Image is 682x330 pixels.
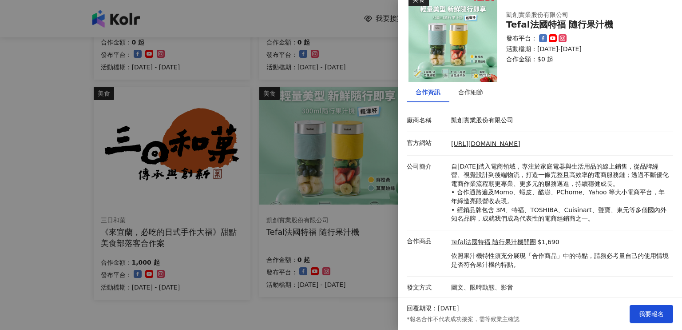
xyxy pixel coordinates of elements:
p: 合作金額： $0 起 [506,55,662,64]
button: 我要報名 [630,305,673,323]
p: 自[DATE]踏入電商領域，專注於家庭電器與生活用品的線上銷售，從品牌經營、視覺設計到後端物流，打造一條完整且高效率的電商服務鏈；透過不斷優化電商作業流程朝更專業、更多元的服務邁進，持續穩健成長... [451,162,669,223]
a: Tefal法國特福 隨行果汁機開團 [451,238,536,247]
div: Tefal法國特福 隨行果汁機 [506,20,662,30]
p: 合作商品 [407,237,447,246]
p: 發文方式 [407,283,447,292]
a: [URL][DOMAIN_NAME] [451,140,520,147]
p: 依照果汁機特性須充分展現「合作商品」中的特點，請務必考量自己的使用情境是否符合果汁機的特點。 [451,252,669,269]
span: 我要報名 [639,310,664,318]
div: 合作細節 [458,87,483,97]
p: 回覆期限：[DATE] [407,304,459,313]
p: 圖文、限時動態、影音 [451,283,669,292]
div: 合作資訊 [416,87,440,97]
p: *報名合作不代表成功接案，需等候業主確認 [407,315,519,323]
p: 發布平台： [506,34,537,43]
div: 凱創實業股份有限公司 [506,11,648,20]
p: 凱創實業股份有限公司 [451,116,669,125]
p: $1,690 [538,238,559,247]
p: 官方網站 [407,139,447,148]
p: 公司簡介 [407,162,447,171]
p: 廠商名稱 [407,116,447,125]
p: 活動檔期：[DATE]-[DATE] [506,45,662,54]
